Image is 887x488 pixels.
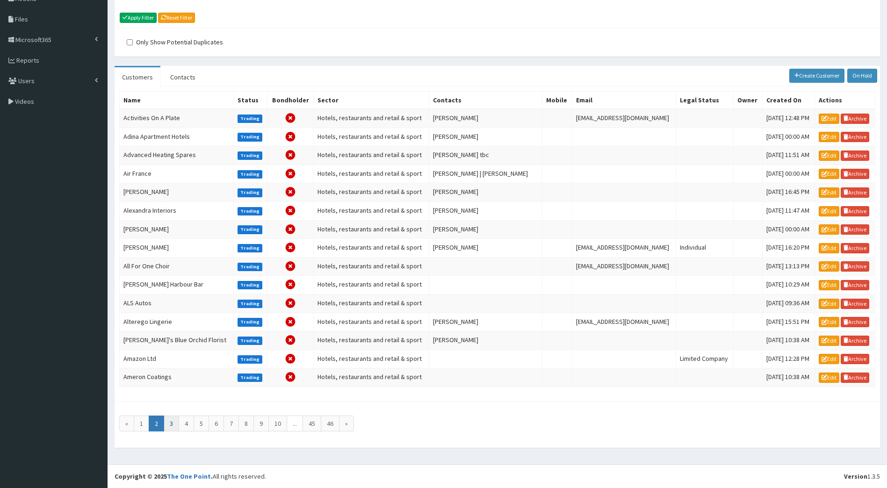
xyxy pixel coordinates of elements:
th: Status [233,91,267,109]
a: 7 [224,416,239,431]
label: Trading [238,281,263,289]
a: Edit [819,169,839,179]
a: » [339,416,354,431]
label: Trading [238,207,263,215]
td: [DATE] 11:51 AM [762,146,815,165]
td: [DATE] 15:51 PM [762,313,815,331]
a: Customers [115,67,160,87]
span: ... [287,416,303,431]
span: 2 [149,416,164,431]
a: 4 [179,416,194,431]
td: Hotels, restaurants and retail & sport [313,331,429,350]
a: Edit [819,299,839,309]
label: Trading [238,225,263,234]
a: Edit [819,206,839,216]
td: Amazon Ltd [120,350,234,368]
label: Trading [238,373,263,382]
th: Email [572,91,676,109]
a: Archive [841,336,870,346]
td: Hotels, restaurants and retail & sport [313,257,429,276]
th: Owner [734,91,763,109]
span: Microsoft365 [15,36,51,44]
td: [DATE] 00:00 AM [762,165,815,183]
a: Archive [841,243,870,253]
span: Files [15,15,28,23]
td: [DATE] 13:13 PM [762,257,815,276]
a: Edit [819,187,839,198]
td: Hotels, restaurants and retail & sport [313,350,429,368]
a: Edit [819,151,839,161]
a: The One Point [167,472,211,481]
strong: Copyright © 2025 . [115,472,213,481]
label: Trading [238,355,263,364]
input: Only Show Potential Duplicates [127,39,133,45]
td: [DATE] 10:38 AM [762,368,815,387]
a: Contacts [163,67,203,87]
td: Adina Apartment Hotels [120,128,234,146]
a: Archive [841,317,870,327]
td: [EMAIL_ADDRESS][DOMAIN_NAME] [572,239,676,258]
td: [DATE] 10:38 AM [762,331,815,350]
b: Version [844,472,867,481]
td: Hotels, restaurants and retail & sport [313,276,429,294]
a: Edit [819,132,839,142]
th: Sector [313,91,429,109]
td: Hotels, restaurants and retail & sport [313,239,429,258]
td: Hotels, restaurants and retail & sport [313,146,429,165]
label: Trading [238,133,263,141]
td: Individual [676,239,733,258]
td: Hotels, restaurants and retail & sport [313,313,429,331]
td: [EMAIL_ADDRESS][DOMAIN_NAME] [572,109,676,128]
footer: All rights reserved. [108,464,887,488]
td: [DATE] 16:20 PM [762,239,815,258]
label: Trading [238,300,263,308]
td: [PERSON_NAME]'s Blue Orchid Florist [120,331,234,350]
a: Edit [819,224,839,235]
td: [PERSON_NAME] [429,239,542,258]
th: Bondholder [267,91,314,109]
td: [DATE] 12:48 PM [762,109,815,128]
a: Archive [841,169,870,179]
button: Apply Filter [120,13,157,23]
a: Archive [841,206,870,216]
a: Edit [819,373,839,383]
label: Trading [238,115,263,123]
td: Alterego Lingerie [120,313,234,331]
a: 5 [194,416,209,431]
td: Alexandra Interiors [120,201,234,220]
a: 6 [209,416,224,431]
a: Edit [819,336,839,346]
a: Edit [819,354,839,364]
td: Hotels, restaurants and retail & sport [313,220,429,239]
td: Limited Company [676,350,733,368]
a: 9 [253,416,269,431]
a: 8 [238,416,254,431]
td: [EMAIL_ADDRESS][DOMAIN_NAME] [572,257,676,276]
td: [EMAIL_ADDRESS][DOMAIN_NAME] [572,313,676,331]
td: [DATE] 11:47 AM [762,201,815,220]
th: Mobile [542,91,572,109]
td: Activities On A Plate [120,109,234,128]
td: Hotels, restaurants and retail & sport [313,165,429,183]
td: [PERSON_NAME] [429,201,542,220]
td: [PERSON_NAME] [429,313,542,331]
label: Trading [238,188,263,197]
td: Hotels, restaurants and retail & sport [313,183,429,202]
a: Archive [841,299,870,309]
a: Edit [819,261,839,272]
label: Trading [238,151,263,160]
td: [PERSON_NAME] tbc [429,146,542,165]
div: 1.3.5 [844,472,880,481]
a: 46 [321,416,339,431]
a: Edit [819,280,839,290]
a: Archive [841,261,870,272]
a: 3 [164,416,179,431]
td: [PERSON_NAME] [120,239,234,258]
a: Archive [841,151,870,161]
th: Created On [762,91,815,109]
span: Reports [16,56,39,65]
a: Archive [841,280,870,290]
td: [DATE] 00:00 AM [762,220,815,239]
td: Hotels, restaurants and retail & sport [313,128,429,146]
td: [PERSON_NAME] [429,331,542,350]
